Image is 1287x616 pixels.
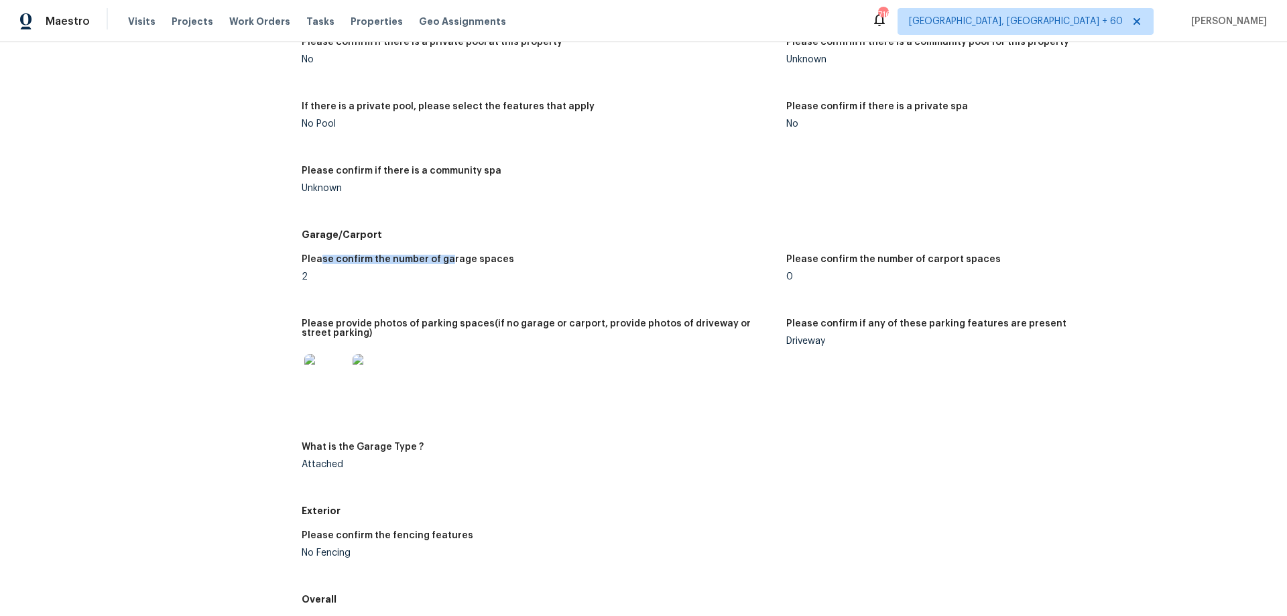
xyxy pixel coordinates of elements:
span: Projects [172,15,213,28]
h5: Please confirm if there is a private spa [786,102,968,111]
h5: Please confirm the number of garage spaces [302,255,514,264]
h5: Please confirm if there is a community spa [302,166,501,176]
h5: Exterior [302,504,1271,517]
h5: Garage/Carport [302,228,1271,241]
h5: Please confirm if any of these parking features are present [786,319,1066,328]
h5: Please provide photos of parking spaces(if no garage or carport, provide photos of driveway or st... [302,319,776,338]
h5: Please confirm the fencing features [302,531,473,540]
div: No Pool [302,119,776,129]
div: 0 [786,272,1260,282]
div: No Fencing [302,548,776,558]
h5: If there is a private pool, please select the features that apply [302,102,595,111]
span: Geo Assignments [419,15,506,28]
div: No [302,55,776,64]
h5: What is the Garage Type ? [302,442,424,452]
h5: Please confirm if there is a community pool for this property [786,38,1069,47]
h5: Please confirm the number of carport spaces [786,255,1001,264]
div: Unknown [302,184,776,193]
span: Properties [351,15,403,28]
div: Unknown [786,55,1260,64]
h5: Overall [302,593,1271,606]
div: Driveway [786,336,1260,346]
span: [PERSON_NAME] [1186,15,1267,28]
div: 716 [878,8,887,21]
span: Tasks [306,17,334,26]
h5: Please confirm if there is a private pool at this property [302,38,562,47]
div: 2 [302,272,776,282]
span: Maestro [46,15,90,28]
div: No [786,119,1260,129]
div: Attached [302,460,776,469]
span: [GEOGRAPHIC_DATA], [GEOGRAPHIC_DATA] + 60 [909,15,1123,28]
span: Visits [128,15,156,28]
span: Work Orders [229,15,290,28]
